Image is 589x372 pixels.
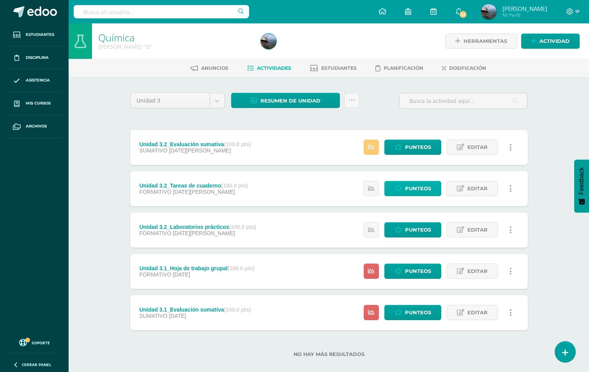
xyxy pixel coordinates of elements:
a: Estudiantes [6,23,62,46]
span: Anuncios [201,65,228,71]
span: Feedback [578,167,585,195]
span: Soporte [32,340,50,345]
span: Resumen de unidad [260,94,320,108]
span: [DATE][PERSON_NAME] [169,147,231,154]
a: Asistencia [6,69,62,92]
div: Unidad 3.1_Evaluación sumativa [139,306,251,313]
span: Estudiantes [26,32,54,38]
a: Química [98,31,134,44]
a: Planificación [375,62,423,74]
a: Punteos [384,305,441,320]
a: Punteos [384,181,441,196]
strong: (100.0 pts) [224,306,251,313]
input: Busca un usuario... [74,5,249,18]
a: Herramientas [445,34,517,49]
span: [PERSON_NAME] [502,5,547,12]
span: Editar [467,140,488,154]
strong: (100.0 pts) [228,265,255,271]
label: No hay más resultados [130,351,528,357]
span: Disciplina [26,55,49,61]
span: Editar [467,223,488,237]
div: Quinto Bachillerato 'D' [98,43,251,50]
a: Unidad 3 [131,93,225,108]
span: Mi Perfil [502,12,547,18]
a: Punteos [384,222,441,237]
strong: (100.0 pts) [229,224,256,230]
span: [DATE] [169,313,186,319]
a: Punteos [384,264,441,279]
div: Unidad 3.1_Hoja de trabajo grupal [139,265,255,271]
a: Archivos [6,115,62,138]
a: Actividades [247,62,291,74]
span: [DATE][PERSON_NAME] [173,230,235,236]
span: Mis cursos [26,100,51,106]
a: Soporte [9,337,59,347]
a: Dosificación [442,62,486,74]
a: Estudiantes [310,62,357,74]
div: Unidad 3.2_Laboratorios prácticos [139,224,256,230]
span: Estudiantes [321,65,357,71]
span: Herramientas [463,34,507,48]
span: Unidad 3 [136,93,204,108]
span: Punteos [405,305,431,320]
span: Cerrar panel [22,362,51,367]
span: 53 [459,10,467,19]
span: Dosificación [449,65,486,71]
a: Punteos [384,140,441,155]
img: e57d4945eb58c8e9487f3e3570aa7150.png [261,34,276,49]
span: FORMATIVO [139,271,171,278]
h1: Química [98,32,251,43]
span: Editar [467,305,488,320]
a: Disciplina [6,46,62,69]
span: Punteos [405,181,431,196]
a: Actividad [521,34,580,49]
span: Punteos [405,264,431,278]
strong: (100.0 pts) [221,182,248,189]
span: Punteos [405,140,431,154]
span: Editar [467,181,488,196]
input: Busca la actividad aquí... [400,93,527,108]
span: Actividad [539,34,570,48]
a: Anuncios [191,62,228,74]
a: Resumen de unidad [231,93,340,108]
span: FORMATIVO [139,230,171,236]
span: Punteos [405,223,431,237]
span: [DATE] [173,271,190,278]
span: Planificación [384,65,423,71]
span: Asistencia [26,77,50,83]
span: Editar [467,264,488,278]
div: Unidad 3.2_Evaluación sumativa [139,141,251,147]
button: Feedback - Mostrar encuesta [574,159,589,213]
span: SUMATIVO [139,147,167,154]
img: e57d4945eb58c8e9487f3e3570aa7150.png [481,4,497,19]
span: [DATE][PERSON_NAME] [173,189,235,195]
strong: (100.0 pts) [224,141,251,147]
span: Actividades [257,65,291,71]
div: Unidad 3.2_Tareas de cuaderno [139,182,248,189]
a: Mis cursos [6,92,62,115]
span: SUMATIVO [139,313,167,319]
span: FORMATIVO [139,189,171,195]
span: Archivos [26,123,47,129]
